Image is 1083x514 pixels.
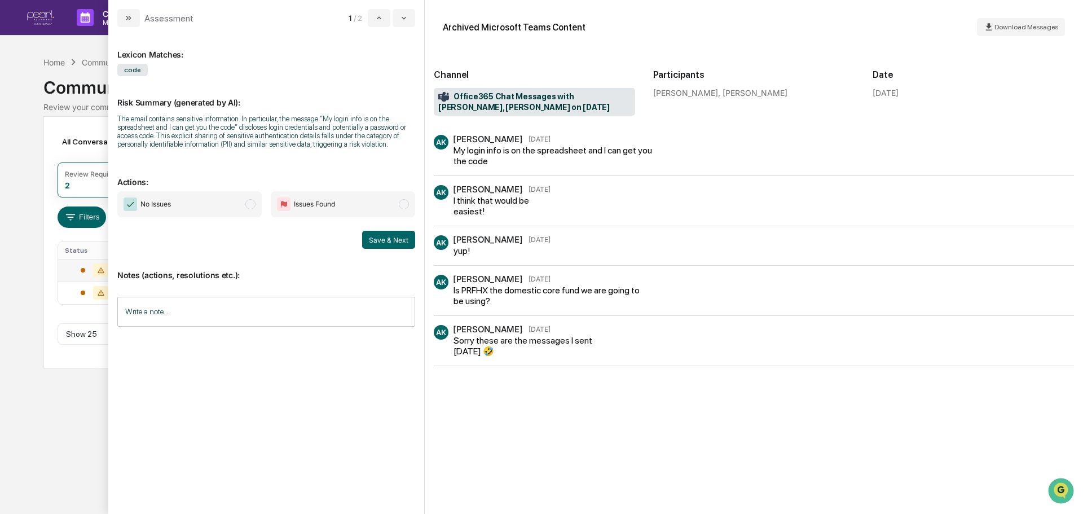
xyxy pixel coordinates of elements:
div: [PERSON_NAME] [453,274,523,284]
div: Is PRFHX the domestic core fund we are going to be using? [454,285,649,306]
th: Status [58,242,132,259]
img: 1746055101610-c473b297-6a78-478c-a979-82029cc54cd1 [11,86,32,107]
img: Checkmark [124,197,137,211]
div: AK [434,185,448,200]
p: Notes (actions, resolutions etc.): [117,257,415,280]
div: 🗄️ [82,143,91,152]
div: [PERSON_NAME] [453,234,523,245]
div: [PERSON_NAME] [453,184,523,195]
div: Review Required [65,170,119,178]
div: Lexicon Matches: [117,36,415,59]
span: Office365 Chat Messages with [PERSON_NAME], [PERSON_NAME] on [DATE] [438,91,631,113]
h2: Channel [434,69,635,80]
span: Issues Found [294,199,335,210]
div: 🔎 [11,165,20,174]
img: Flag [277,197,290,211]
div: Communications Archive [82,58,173,67]
span: Pylon [112,191,137,200]
div: yup! [454,245,547,256]
span: Download Messages [994,23,1058,31]
div: My login info is on the spreadsheet and I can get you the code [454,145,657,166]
a: Powered byPylon [80,191,137,200]
div: Communications Archive [43,68,1040,98]
p: How can we help? [11,24,205,42]
div: Review your communication records across channels [43,102,1040,112]
span: 1 [349,14,351,23]
time: Thursday, September 25, 2025 at 5:37:08 PM [529,325,551,333]
div: All Conversations [58,133,143,151]
div: I think that would be easiest! [454,195,556,217]
div: AK [434,235,448,250]
div: Archived Microsoft Teams Content [443,22,585,33]
time: Thursday, September 25, 2025 at 5:14:54 PM [529,235,551,244]
h2: Participants [653,69,855,80]
button: Download Messages [977,18,1065,36]
span: / 2 [354,14,366,23]
div: The email contains sensitive information. In particular, the message “My login info is on the spr... [117,115,415,148]
div: Start new chat [38,86,185,98]
div: AK [434,325,448,340]
div: [PERSON_NAME], [PERSON_NAME] [653,88,855,98]
div: AK [434,275,448,289]
span: Attestations [93,142,140,153]
h2: Date [873,69,1074,80]
time: Thursday, September 25, 2025 at 5:14:54 PM [529,275,551,283]
span: No Issues [140,199,171,210]
time: Thursday, September 25, 2025 at 5:14:53 PM [529,135,551,143]
div: [PERSON_NAME] [453,134,523,144]
div: Assessment [144,13,193,24]
time: Thursday, September 25, 2025 at 5:14:53 PM [529,185,551,194]
div: 🖐️ [11,143,20,152]
span: Preclearance [23,142,73,153]
p: Calendar [94,9,151,19]
p: Actions: [117,164,415,187]
div: We're available if you need us! [38,98,143,107]
div: [PERSON_NAME] [453,324,523,335]
span: Data Lookup [23,164,71,175]
div: AK [434,135,448,150]
button: Save & Next [362,231,415,249]
button: Filters [58,207,107,228]
div: Home [43,58,65,67]
p: Manage Tasks [94,19,151,27]
a: 🔎Data Lookup [7,159,76,179]
a: 🗄️Attestations [77,138,144,158]
a: 🖐️Preclearance [7,138,77,158]
div: 2 [65,181,70,190]
img: logo [27,10,54,25]
span: code [117,64,148,76]
div: [DATE] [873,88,899,98]
button: Start new chat [192,90,205,103]
iframe: Open customer support [1047,477,1077,507]
p: Risk Summary (generated by AI): [117,84,415,107]
div: Sorry these are the messages I sent [DATE] 🤣 [454,335,614,357]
